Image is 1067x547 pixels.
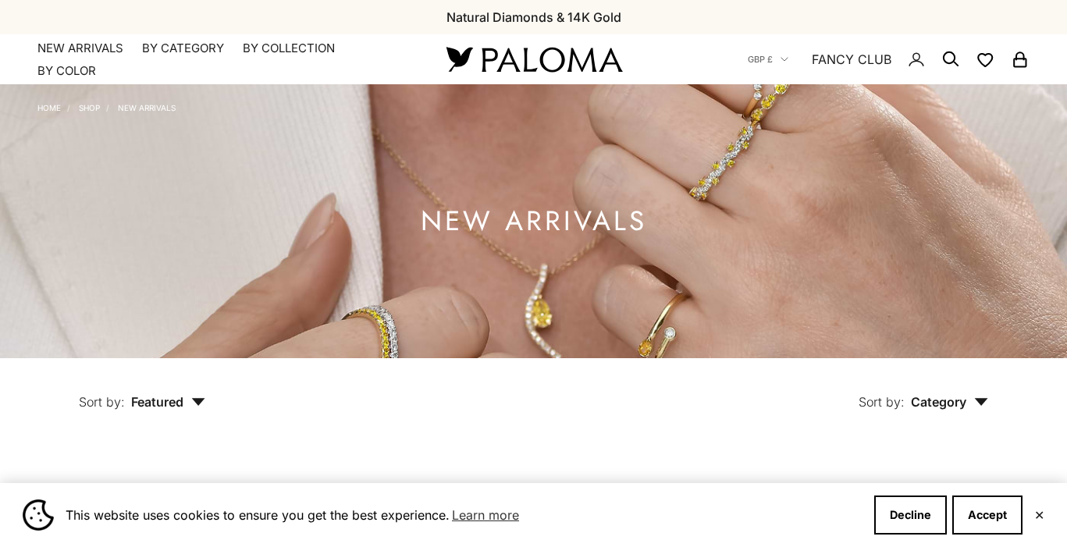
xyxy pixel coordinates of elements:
[450,503,521,527] a: Learn more
[748,52,788,66] button: GBP £
[37,41,409,79] nav: Primary navigation
[79,394,125,410] span: Sort by:
[421,211,647,231] h1: NEW ARRIVALS
[874,495,947,535] button: Decline
[37,63,96,79] summary: By Color
[446,7,621,27] p: Natural Diamonds & 14K Gold
[23,499,54,531] img: Cookie banner
[66,503,862,527] span: This website uses cookies to ensure you get the best experience.
[911,394,988,410] span: Category
[748,34,1030,84] nav: Secondary navigation
[748,52,773,66] span: GBP £
[131,394,205,410] span: Featured
[37,41,123,56] a: NEW ARRIVALS
[118,103,176,112] a: NEW ARRIVALS
[1034,510,1044,520] button: Close
[952,495,1023,535] button: Accept
[243,41,335,56] summary: By Collection
[37,103,61,112] a: Home
[823,358,1024,424] button: Sort by: Category
[79,103,100,112] a: Shop
[43,358,241,424] button: Sort by: Featured
[812,49,891,69] a: FANCY CLUB
[37,100,176,112] nav: Breadcrumb
[142,41,224,56] summary: By Category
[859,394,905,410] span: Sort by:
